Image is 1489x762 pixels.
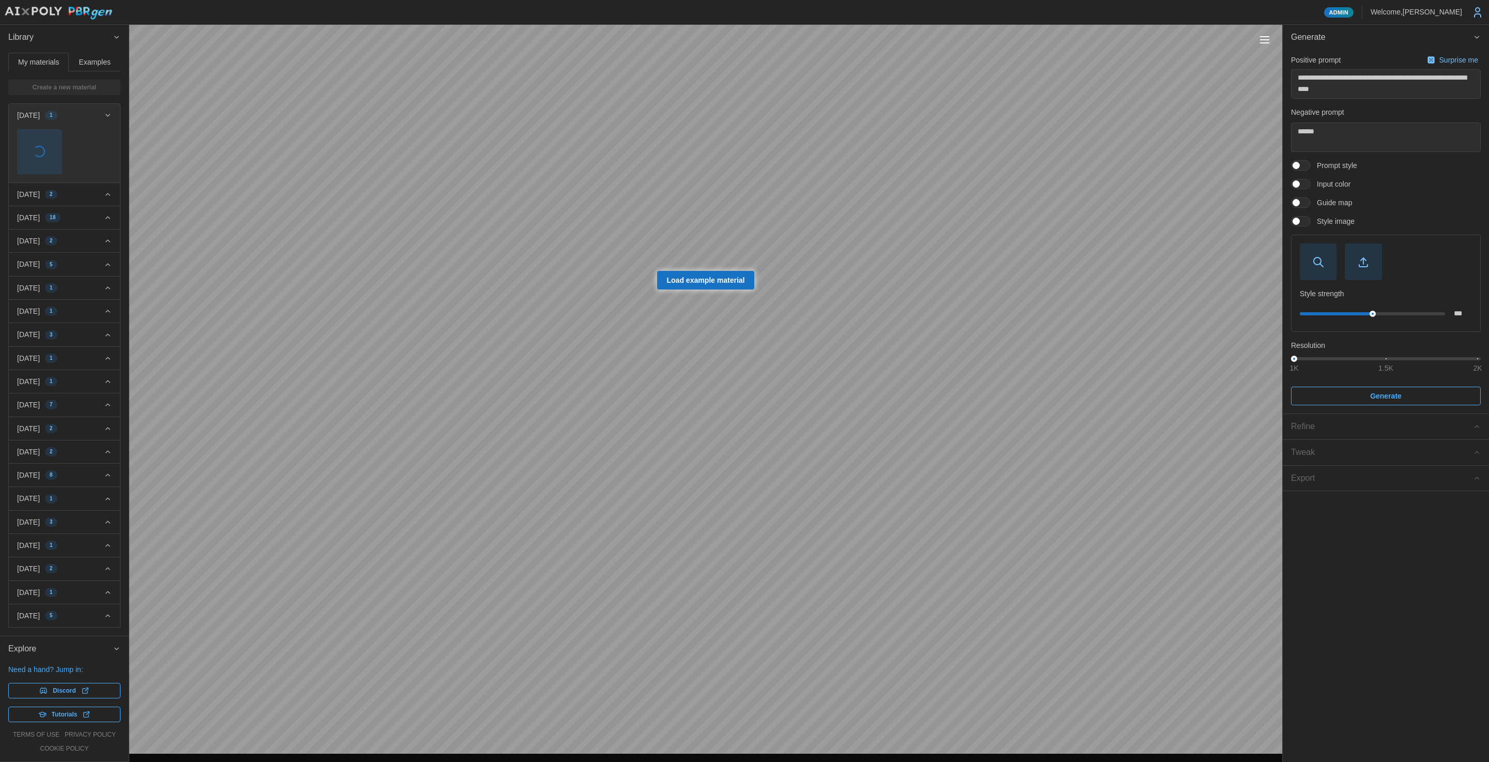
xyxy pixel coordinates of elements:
[8,664,120,675] p: Need a hand? Jump in:
[17,540,40,551] p: [DATE]
[50,495,53,503] span: 1
[17,400,40,410] p: [DATE]
[9,370,120,393] button: [DATE]1
[17,283,40,293] p: [DATE]
[50,377,53,386] span: 1
[17,470,40,480] p: [DATE]
[53,683,76,698] span: Discord
[4,6,113,20] img: AIxPoly PBRgen
[9,230,120,252] button: [DATE]2
[1291,440,1473,465] span: Tweak
[1291,107,1481,117] p: Negative prompt
[9,440,120,463] button: [DATE]2
[8,25,113,50] span: Library
[9,487,120,510] button: [DATE]1
[50,190,53,199] span: 2
[1291,387,1481,405] button: Generate
[9,206,120,229] button: [DATE]18
[50,612,53,620] span: 5
[50,448,53,456] span: 2
[50,307,53,315] span: 1
[1283,25,1489,50] button: Generate
[17,189,40,200] p: [DATE]
[17,236,40,246] p: [DATE]
[17,110,40,120] p: [DATE]
[8,683,120,698] a: Discord
[1283,414,1489,439] button: Refine
[9,534,120,557] button: [DATE]1
[9,323,120,346] button: [DATE]3
[17,447,40,457] p: [DATE]
[40,744,88,753] a: cookie policy
[1257,33,1272,47] button: Toggle viewport controls
[9,127,120,182] div: [DATE]1
[1291,466,1473,491] span: Export
[17,353,40,363] p: [DATE]
[17,611,40,621] p: [DATE]
[1370,387,1402,405] span: Generate
[1283,440,1489,465] button: Tweak
[9,104,120,127] button: [DATE]1
[79,58,111,66] span: Examples
[17,306,40,316] p: [DATE]
[9,300,120,323] button: [DATE]1
[17,563,40,574] p: [DATE]
[17,587,40,598] p: [DATE]
[1311,160,1357,171] span: Prompt style
[9,253,120,276] button: [DATE]5
[9,347,120,370] button: [DATE]1
[50,541,53,550] span: 1
[17,493,40,504] p: [DATE]
[17,259,40,269] p: [DATE]
[50,237,53,245] span: 2
[50,331,53,339] span: 3
[1291,25,1473,50] span: Generate
[50,401,53,409] span: 7
[1329,8,1348,17] span: Admin
[1283,50,1489,414] div: Generate
[9,511,120,534] button: [DATE]3
[50,424,53,433] span: 2
[1439,55,1480,65] p: Surprise me
[1424,53,1481,67] button: Surprise me
[9,277,120,299] button: [DATE]1
[8,707,120,722] a: Tutorials
[17,212,40,223] p: [DATE]
[50,565,53,573] span: 2
[18,58,59,66] span: My materials
[9,417,120,440] button: [DATE]2
[17,423,40,434] p: [DATE]
[50,354,53,362] span: 1
[65,730,116,739] a: privacy policy
[1311,216,1355,226] span: Style image
[1371,7,1462,17] p: Welcome, [PERSON_NAME]
[1291,420,1473,433] div: Refine
[1283,466,1489,491] button: Export
[1311,179,1350,189] span: Input color
[9,581,120,604] button: [DATE]1
[1291,340,1481,350] p: Resolution
[50,261,53,269] span: 5
[52,707,78,722] span: Tutorials
[667,271,745,289] span: Load example material
[17,376,40,387] p: [DATE]
[9,464,120,486] button: [DATE]8
[1311,197,1352,208] span: Guide map
[17,517,40,527] p: [DATE]
[50,588,53,597] span: 1
[17,329,40,340] p: [DATE]
[50,518,53,526] span: 3
[13,730,59,739] a: terms of use
[8,636,113,662] span: Explore
[9,557,120,580] button: [DATE]2
[657,271,755,289] a: Load example material
[50,471,53,479] span: 8
[50,111,53,119] span: 1
[9,393,120,416] button: [DATE]7
[8,80,120,95] a: Create a new material
[50,284,53,292] span: 1
[1300,288,1472,299] p: Style strength
[9,183,120,206] button: [DATE]2
[1291,55,1341,65] p: Positive prompt
[33,80,96,95] span: Create a new material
